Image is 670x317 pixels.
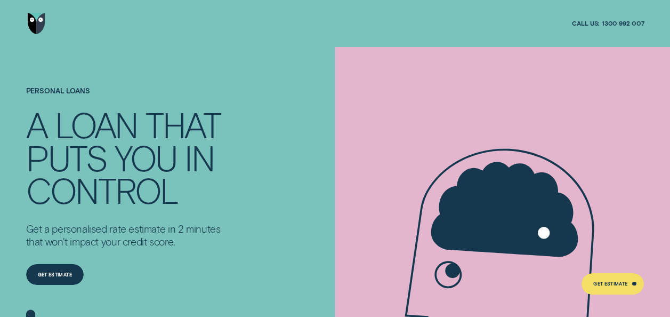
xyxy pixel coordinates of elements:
span: 1300 992 007 [602,19,644,27]
div: CONTROL [26,174,178,207]
a: Call us:1300 992 007 [572,19,644,27]
div: A [26,108,47,141]
p: Get a personalised rate estimate in 2 minutes that won't impact your credit score. [26,223,230,249]
div: LOAN [55,108,138,141]
div: PUTS [26,141,107,175]
h1: Personal Loans [26,87,230,108]
a: Get Estimate [582,273,644,295]
span: Call us: [572,19,600,27]
img: Wisr [28,13,45,34]
div: THAT [146,108,220,141]
h4: A LOAN THAT PUTS YOU IN CONTROL [26,108,230,207]
a: Get Estimate [26,264,84,286]
div: YOU [115,141,176,175]
div: IN [184,141,214,175]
